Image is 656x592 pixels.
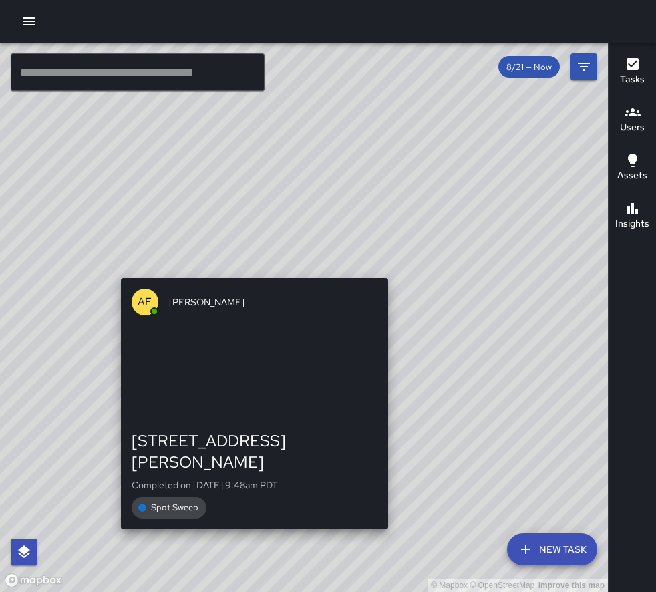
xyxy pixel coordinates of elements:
[609,48,656,96] button: Tasks
[507,533,597,565] button: New Task
[617,168,647,183] h6: Assets
[609,192,656,241] button: Insights
[570,53,597,80] button: Filters
[132,430,377,473] div: [STREET_ADDRESS][PERSON_NAME]
[609,96,656,144] button: Users
[143,502,206,513] span: Spot Sweep
[121,278,388,529] button: AE[PERSON_NAME][STREET_ADDRESS][PERSON_NAME]Completed on [DATE] 9:48am PDTSpot Sweep
[498,61,560,73] span: 8/21 — Now
[620,120,645,135] h6: Users
[132,478,377,492] p: Completed on [DATE] 9:48am PDT
[169,295,377,309] span: [PERSON_NAME]
[609,144,656,192] button: Assets
[620,72,645,87] h6: Tasks
[615,216,649,231] h6: Insights
[138,294,152,310] p: AE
